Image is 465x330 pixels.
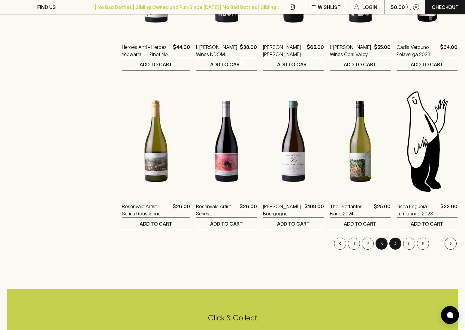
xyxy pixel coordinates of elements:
p: ADD TO CART [411,61,443,68]
p: $0.00 [391,4,405,11]
button: Go to page 4 [389,238,401,250]
p: $22.00 [440,203,457,217]
button: ADD TO CART [330,217,391,230]
p: FIND US [37,4,56,11]
a: L'[PERSON_NAME] Wines Coal Valley RDJ Pinot Noir 2024 [330,43,372,58]
h5: Click & Collect [7,313,458,323]
p: Checkout [432,4,459,11]
button: Go to page 5 [403,238,415,250]
p: ADD TO CART [210,220,243,227]
p: $26.00 [173,203,190,217]
p: $108.00 [304,203,324,217]
p: ADD TO CART [411,220,443,227]
button: Go to page 2 [362,238,374,250]
p: ADD TO CART [140,220,172,227]
p: ADD TO CART [277,61,310,68]
img: bubble-icon [447,312,453,318]
a: L'[PERSON_NAME] Wines NDOM Teroldego 2024 [196,43,237,58]
a: Finca Enguera Tempranillo 2023 [397,203,438,217]
a: [PERSON_NAME] [PERSON_NAME] 2022 [263,43,304,58]
img: Blackhearts & Sparrows Man [397,89,457,194]
a: Heroes Anti - Heroes Yeowarra Hill Pinot Noir 2023 [122,43,171,58]
button: ADD TO CART [263,217,324,230]
div: … [431,238,443,250]
button: Go to next page [445,238,457,250]
nav: pagination navigation [122,238,457,250]
p: ADD TO CART [140,61,172,68]
p: Login [362,4,377,11]
p: $38.00 [240,43,257,58]
button: ADD TO CART [263,58,324,70]
p: ADD TO CART [344,61,376,68]
button: ADD TO CART [397,217,457,230]
p: ADD TO CART [277,220,310,227]
p: ADD TO CART [210,61,243,68]
a: Rosenvale Artist Series Roussanne 2024 [122,203,170,217]
img: Rosenvale Artist Series Graciano Blend 2021 [196,89,257,194]
button: Go to page 1 [348,238,360,250]
p: $25.00 [374,203,391,217]
p: ADD TO CART [344,220,376,227]
button: ADD TO CART [196,217,257,230]
a: The Dilettantes Fiano 2024 [330,203,372,217]
img: The Dilettantes Fiano 2024 [330,89,391,194]
button: ADD TO CART [122,58,190,70]
button: ADD TO CART [122,217,190,230]
button: page 3 [376,238,388,250]
p: $44.00 [173,43,190,58]
p: Wishlist [318,4,341,11]
a: Cadia Verduno Pelaverga 2023 [397,43,438,58]
p: 0 [415,5,417,9]
a: [PERSON_NAME] Bourgogne Hautes-Cotes de Beaune La Foulotte Blanc 2020 [263,203,302,217]
img: Rosenvale Artist Series Roussanne 2024 [122,89,190,194]
button: Go to page 6 [417,238,429,250]
button: ADD TO CART [196,58,257,70]
p: $64.00 [440,43,457,58]
button: ADD TO CART [397,58,457,70]
a: Rosenvale Artist Series [PERSON_NAME] 2021 [196,203,237,217]
button: ADD TO CART [330,58,391,70]
p: $65.00 [307,43,324,58]
button: Go to previous page [334,238,346,250]
p: $26.00 [240,203,257,217]
p: $55.00 [374,43,391,58]
img: Joannes Violot-Guillemard Bourgogne Hautes-Cotes de Beaune La Foulotte Blanc 2020 [263,89,324,194]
